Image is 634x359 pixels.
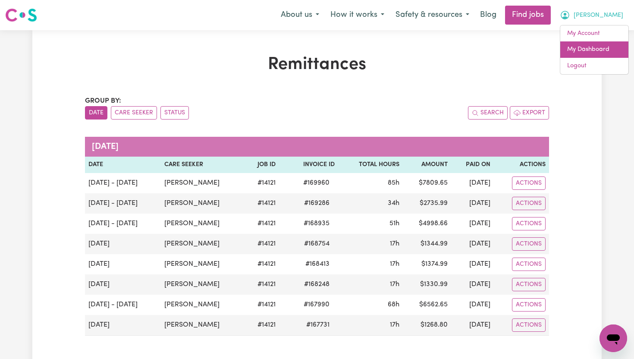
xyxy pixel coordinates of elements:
a: My Account [560,25,628,42]
td: # 14121 [245,214,279,234]
td: [DATE] [451,274,494,295]
td: [DATE] [451,234,494,254]
span: Group by: [85,98,121,104]
td: [PERSON_NAME] [161,173,245,193]
td: $ 1268.80 [403,315,452,336]
a: Blog [475,6,502,25]
td: [DATE] [451,295,494,315]
button: sort invoices by paid status [160,106,189,120]
a: Find jobs [505,6,551,25]
td: [PERSON_NAME] [161,295,245,315]
span: 17 hours [390,281,399,288]
td: [DATE] [85,315,161,336]
td: $ 6562.65 [403,295,452,315]
h1: Remittances [85,54,549,75]
button: Actions [512,258,546,271]
td: # 14121 [245,295,279,315]
span: 68 hours [388,301,399,308]
iframe: Button to launch messaging window [599,324,627,352]
th: Job ID [245,157,279,173]
td: [PERSON_NAME] [161,315,245,336]
td: [DATE] - [DATE] [85,295,161,315]
button: Actions [512,176,546,190]
td: [PERSON_NAME] [161,193,245,214]
th: Total Hours [338,157,402,173]
td: [DATE] [451,315,494,336]
td: [DATE] [451,214,494,234]
button: Safety & resources [390,6,475,24]
caption: [DATE] [85,137,549,157]
img: Careseekers logo [5,7,37,23]
span: [PERSON_NAME] [574,11,623,20]
td: [DATE] - [DATE] [85,214,161,234]
span: # 169286 [299,198,335,208]
button: Actions [512,217,546,230]
td: $ 1330.99 [403,274,452,295]
button: My Account [554,6,629,24]
td: $ 1344.99 [403,234,452,254]
td: # 14121 [245,254,279,274]
span: 17 hours [390,261,399,268]
span: # 168248 [299,279,335,290]
td: [DATE] [85,274,161,295]
div: My Account [560,25,629,75]
td: [PERSON_NAME] [161,234,245,254]
span: 17 hours [390,240,399,247]
td: [PERSON_NAME] [161,274,245,295]
a: Logout [560,58,628,74]
span: # 167731 [301,320,335,330]
td: [DATE] [85,234,161,254]
button: How it works [325,6,390,24]
th: Date [85,157,161,173]
span: # 168754 [299,239,335,249]
a: My Dashboard [560,41,628,58]
th: Actions [494,157,549,173]
button: About us [275,6,325,24]
td: [DATE] - [DATE] [85,173,161,193]
td: $ 7809.65 [403,173,452,193]
th: Invoice ID [279,157,338,173]
td: [DATE] - [DATE] [85,193,161,214]
span: # 167990 [298,299,335,310]
th: Paid On [451,157,494,173]
td: [DATE] [451,254,494,274]
span: 17 hours [390,321,399,328]
button: Actions [512,197,546,210]
button: Export [510,106,549,120]
span: 85 hours [388,179,399,186]
td: # 14121 [245,234,279,254]
th: Care Seeker [161,157,245,173]
button: Actions [512,237,546,251]
button: Actions [512,318,546,332]
span: 34 hours [388,200,399,207]
button: Actions [512,298,546,312]
span: # 168413 [300,259,335,269]
td: [PERSON_NAME] [161,254,245,274]
td: $ 2735.99 [403,193,452,214]
td: [DATE] [85,254,161,274]
button: Search [468,106,508,120]
span: # 169960 [298,178,335,188]
td: $ 4998.66 [403,214,452,234]
span: # 168935 [298,218,335,229]
td: [DATE] [451,173,494,193]
td: $ 1374.99 [403,254,452,274]
span: 51 hours [389,220,399,227]
a: Careseekers logo [5,5,37,25]
td: # 14121 [245,315,279,336]
button: Actions [512,278,546,291]
td: # 14121 [245,193,279,214]
th: Amount [403,157,452,173]
button: sort invoices by care seeker [111,106,157,120]
td: # 14121 [245,274,279,295]
td: [DATE] [451,193,494,214]
button: sort invoices by date [85,106,107,120]
td: [PERSON_NAME] [161,214,245,234]
td: # 14121 [245,173,279,193]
